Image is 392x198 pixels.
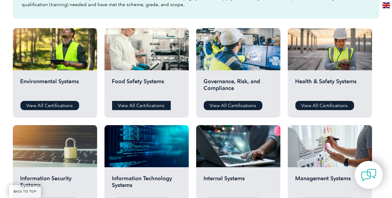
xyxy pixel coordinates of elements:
h2: Management Systems [295,175,365,193]
h2: Governance, Risk, and Compliance [204,78,273,96]
img: en [383,2,390,8]
a: View All Certifications [204,101,262,110]
a: View All Certifications [20,101,79,110]
a: View All Certifications [295,101,354,110]
h2: Health & Safety Systems [295,78,365,96]
h2: Information Technology Systems [112,175,181,193]
h2: Environmental Systems [20,78,90,96]
a: BACK TO TOP [9,185,41,198]
h2: Food Safety Systems [112,78,181,96]
h2: Internal Systems [204,175,273,193]
img: contact-chat.png [361,167,376,183]
h2: Information Security Systems [20,175,90,193]
a: View All Certifications [112,101,171,110]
